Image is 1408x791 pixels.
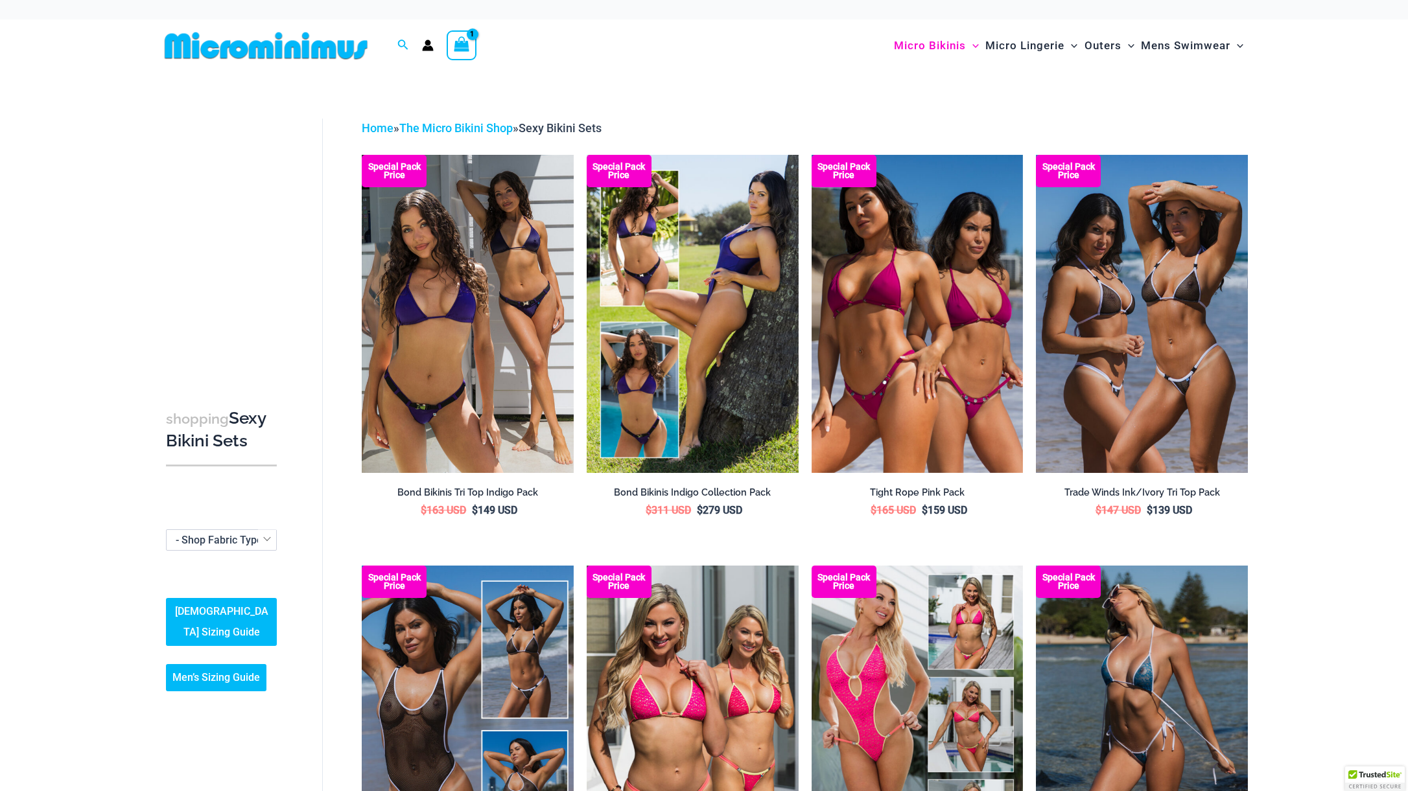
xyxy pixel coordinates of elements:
[587,487,799,503] a: Bond Bikinis Indigo Collection Pack
[166,529,277,551] span: - Shop Fabric Type
[1345,766,1405,791] div: TrustedSite Certified
[922,504,967,516] bdi: 159 USD
[362,121,602,135] span: » »
[982,26,1081,65] a: Micro LingerieMenu ToggleMenu Toggle
[812,163,876,179] b: Special Pack Price
[421,504,427,516] span: $
[894,29,966,62] span: Micro Bikinis
[399,121,513,135] a: The Micro Bikini Shop
[1096,504,1141,516] bdi: 147 USD
[812,487,1024,499] h2: Tight Rope Pink Pack
[166,108,283,367] iframe: TrustedSite Certified
[871,504,916,516] bdi: 165 USD
[1036,487,1248,499] h2: Trade Winds Ink/Ivory Tri Top Pack
[1036,163,1101,179] b: Special Pack Price
[1036,155,1248,472] a: Top Bum Pack Top Bum Pack bTop Bum Pack b
[176,534,263,546] span: - Shop Fabric Type
[362,487,574,503] a: Bond Bikinis Tri Top Indigo Pack
[587,163,651,179] b: Special Pack Price
[472,504,517,516] bdi: 149 USD
[362,573,427,590] b: Special Pack Price
[891,26,982,65] a: Micro BikinisMenu ToggleMenu Toggle
[646,504,691,516] bdi: 311 USD
[166,411,229,427] span: shopping
[447,30,476,60] a: View Shopping Cart, 1 items
[1147,504,1153,516] span: $
[1121,29,1134,62] span: Menu Toggle
[1147,504,1192,516] bdi: 139 USD
[587,155,799,472] a: Bond Inidgo Collection Pack (10) Bond Indigo Bikini Collection Pack Back (6)Bond Indigo Bikini Co...
[159,31,373,60] img: MM SHOP LOGO FLAT
[166,598,277,646] a: [DEMOGRAPHIC_DATA] Sizing Guide
[422,40,434,51] a: Account icon link
[985,29,1064,62] span: Micro Lingerie
[1036,487,1248,503] a: Trade Winds Ink/Ivory Tri Top Pack
[812,155,1024,472] img: Collection Pack F
[1081,26,1138,65] a: OutersMenu ToggleMenu Toggle
[1036,573,1101,590] b: Special Pack Price
[362,163,427,179] b: Special Pack Price
[812,487,1024,503] a: Tight Rope Pink Pack
[362,487,574,499] h2: Bond Bikinis Tri Top Indigo Pack
[397,38,409,54] a: Search icon link
[167,530,276,550] span: - Shop Fabric Type
[1085,29,1121,62] span: Outers
[1096,504,1101,516] span: $
[966,29,979,62] span: Menu Toggle
[697,504,742,516] bdi: 279 USD
[1138,26,1247,65] a: Mens SwimwearMenu ToggleMenu Toggle
[1064,29,1077,62] span: Menu Toggle
[1141,29,1230,62] span: Mens Swimwear
[1036,155,1248,472] img: Top Bum Pack
[922,504,928,516] span: $
[421,504,466,516] bdi: 163 USD
[812,573,876,590] b: Special Pack Price
[472,504,478,516] span: $
[362,155,574,472] img: Bond Indigo Tri Top Pack (1)
[1230,29,1243,62] span: Menu Toggle
[587,487,799,499] h2: Bond Bikinis Indigo Collection Pack
[812,155,1024,472] a: Collection Pack F Collection Pack B (3)Collection Pack B (3)
[519,121,602,135] span: Sexy Bikini Sets
[871,504,876,516] span: $
[646,504,651,516] span: $
[166,407,277,452] h3: Sexy Bikini Sets
[362,155,574,472] a: Bond Indigo Tri Top Pack (1) Bond Indigo Tri Top Pack Back (1)Bond Indigo Tri Top Pack Back (1)
[587,155,799,472] img: Bond Inidgo Collection Pack (10)
[889,24,1249,67] nav: Site Navigation
[587,573,651,590] b: Special Pack Price
[166,664,266,691] a: Men’s Sizing Guide
[362,121,393,135] a: Home
[697,504,703,516] span: $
